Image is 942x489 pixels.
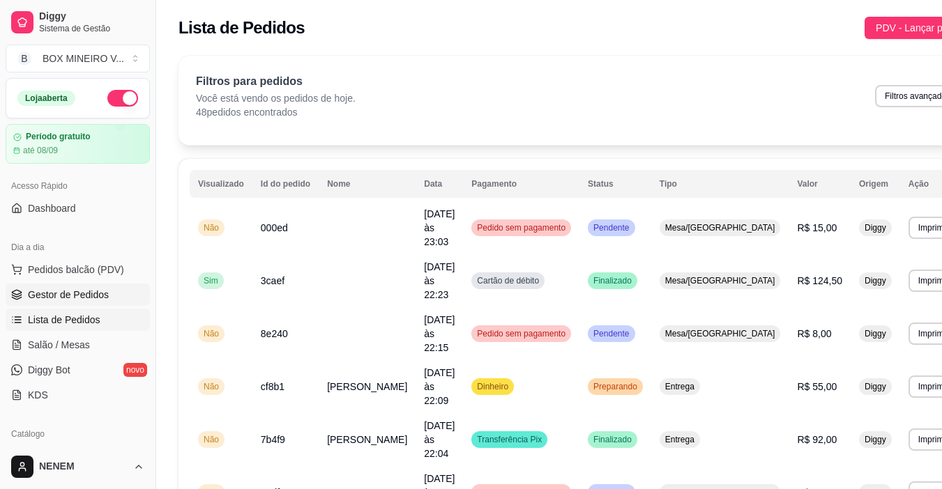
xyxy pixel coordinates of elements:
[201,381,222,392] span: Não
[196,73,356,90] p: Filtros para pedidos
[43,52,124,65] div: BOX MINEIRO V ...
[23,145,58,156] article: até 08/09
[190,170,252,198] th: Visualizado
[797,328,831,339] span: R$ 8,00
[28,313,100,327] span: Lista de Pedidos
[6,450,150,483] button: NENEM
[474,434,545,445] span: Transferência Pix
[28,338,90,352] span: Salão / Mesas
[797,434,837,445] span: R$ 92,00
[862,328,889,339] span: Diggy
[424,261,455,300] span: [DATE] às 22:23
[424,314,455,353] span: [DATE] às 22:15
[579,170,651,198] th: Status
[327,434,407,445] span: [PERSON_NAME]
[201,328,222,339] span: Não
[17,52,31,65] span: B
[6,124,150,164] a: Período gratuitoaté 08/09
[6,6,150,39] a: DiggySistema de Gestão
[862,275,889,286] span: Diggy
[424,420,455,459] span: [DATE] às 22:04
[862,222,889,233] span: Diggy
[6,258,150,281] button: Pedidos balcão (PDV)
[474,381,511,392] span: Dinheiro
[463,170,579,198] th: Pagamento
[28,263,124,277] span: Pedidos balcão (PDV)
[424,367,455,406] span: [DATE] às 22:09
[261,275,284,286] span: 3caef
[26,132,91,142] article: Período gratuito
[201,434,222,445] span: Não
[261,434,285,445] span: 7b4f9
[851,170,900,198] th: Origem
[6,197,150,219] a: Dashboard
[662,328,778,339] span: Mesa/[GEOGRAPHIC_DATA]
[28,288,109,302] span: Gestor de Pedidos
[862,381,889,392] span: Diggy
[662,434,697,445] span: Entrega
[591,434,635,445] span: Finalizado
[662,222,778,233] span: Mesa/[GEOGRAPHIC_DATA]
[591,222,632,233] span: Pendente
[261,328,288,339] span: 8e240
[261,222,288,233] span: 000ed
[39,23,144,34] span: Sistema de Gestão
[39,460,128,473] span: NENEM
[424,208,455,247] span: [DATE] às 23:03
[662,381,697,392] span: Entrega
[6,45,150,72] button: Select a team
[6,236,150,258] div: Dia a dia
[178,17,305,39] h2: Lista de Pedidos
[797,381,837,392] span: R$ 55,00
[6,334,150,356] a: Salão / Mesas
[591,381,640,392] span: Preparando
[107,90,138,107] button: Alterar Status
[28,388,48,402] span: KDS
[651,170,789,198] th: Tipo
[327,381,407,392] span: [PERSON_NAME]
[789,170,851,198] th: Valor
[252,170,319,198] th: Id do pedido
[28,201,76,215] span: Dashboard
[6,423,150,445] div: Catálogo
[39,10,144,23] span: Diggy
[474,275,542,286] span: Cartão de débito
[862,434,889,445] span: Diggy
[797,275,842,286] span: R$ 124,50
[201,222,222,233] span: Não
[474,222,568,233] span: Pedido sem pagamento
[474,328,568,339] span: Pedido sem pagamento
[28,363,70,377] span: Diggy Bot
[6,359,150,381] a: Diggy Botnovo
[196,91,356,105] p: Você está vendo os pedidos de hoje.
[6,384,150,406] a: KDS
[591,275,635,286] span: Finalizado
[662,275,778,286] span: Mesa/[GEOGRAPHIC_DATA]
[6,175,150,197] div: Acesso Rápido
[261,381,284,392] span: cf8b1
[797,222,837,233] span: R$ 15,00
[17,91,75,106] div: Loja aberta
[201,275,221,286] span: Sim
[416,170,463,198] th: Data
[6,284,150,306] a: Gestor de Pedidos
[196,105,356,119] p: 48 pedidos encontrados
[6,309,150,331] a: Lista de Pedidos
[319,170,416,198] th: Nome
[591,328,632,339] span: Pendente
